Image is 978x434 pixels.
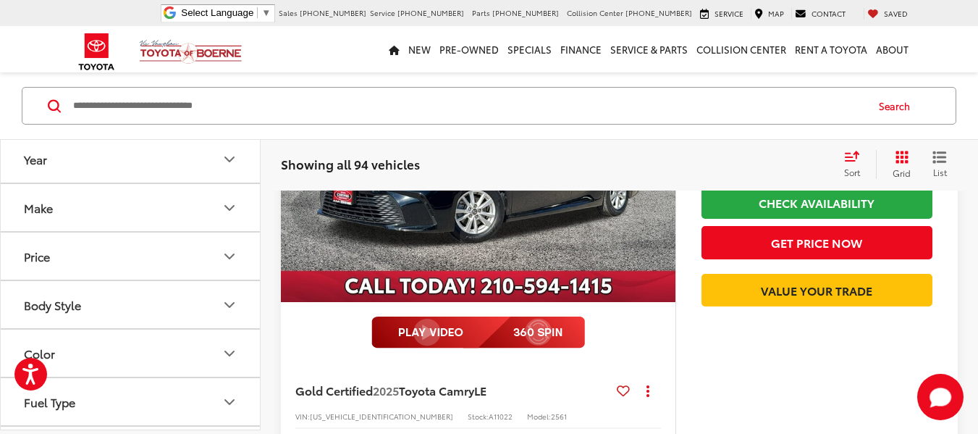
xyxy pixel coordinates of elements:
[69,28,124,75] img: Toyota
[884,8,908,19] span: Saved
[1,233,261,280] button: PricePrice
[791,8,849,20] a: Contact
[397,7,464,18] span: [PHONE_NUMBER]
[768,8,784,19] span: Map
[384,26,404,72] a: Home
[837,150,876,179] button: Select sort value
[257,7,258,18] span: ​
[181,7,253,18] span: Select Language
[279,7,298,18] span: Sales
[492,7,559,18] span: [PHONE_NUMBER]
[221,199,238,217] div: Make
[1,281,261,328] button: Body StyleBody Style
[922,150,958,179] button: List View
[503,26,556,72] a: Specials
[221,151,238,168] div: Year
[1,135,261,183] button: YearYear
[24,201,53,214] div: Make
[876,150,922,179] button: Grid View
[24,249,50,263] div: Price
[139,39,243,64] img: Vic Vaughan Toyota of Boerne
[24,395,75,409] div: Fuel Type
[527,411,551,422] span: Model:
[893,167,911,179] span: Grid
[864,8,911,20] a: My Saved Vehicles
[24,346,55,360] div: Color
[865,88,931,124] button: Search
[310,411,453,422] span: [US_VEHICLE_IDENTIFICATION_NUMBER]
[468,411,489,422] span: Stock:
[606,26,692,72] a: Service & Parts: Opens in a new tab
[812,8,846,19] span: Contact
[181,7,271,18] a: Select Language​
[474,382,486,398] span: LE
[24,152,47,166] div: Year
[221,296,238,314] div: Body Style
[370,7,395,18] span: Service
[295,383,611,398] a: Gold Certified2025Toyota CamryLE
[221,393,238,411] div: Fuel Type
[844,166,860,178] span: Sort
[1,330,261,377] button: ColorColor
[917,374,964,420] button: Toggle Chat Window
[551,411,567,422] span: 2561
[751,8,788,20] a: Map
[221,248,238,265] div: Price
[281,155,420,172] span: Showing all 94 vehicles
[636,378,661,404] button: Actions
[261,7,271,18] span: ▼
[696,8,747,20] a: Service
[295,411,310,422] span: VIN:
[489,411,513,422] span: A11022
[701,274,932,306] a: Value Your Trade
[556,26,606,72] a: Finance
[1,378,261,425] button: Fuel TypeFuel Type
[701,186,932,219] a: Check Availability
[917,374,964,420] svg: Start Chat
[404,26,435,72] a: New
[435,26,503,72] a: Pre-Owned
[295,382,373,398] span: Gold Certified
[791,26,872,72] a: Rent a Toyota
[1,184,261,231] button: MakeMake
[373,382,399,398] span: 2025
[300,7,366,18] span: [PHONE_NUMBER]
[24,298,81,312] div: Body Style
[399,382,474,398] span: Toyota Camry
[567,7,623,18] span: Collision Center
[692,26,791,72] a: Collision Center
[714,8,743,19] span: Service
[646,385,649,396] span: dropdown dots
[625,7,692,18] span: [PHONE_NUMBER]
[701,226,932,259] button: Get Price Now
[932,166,947,178] span: List
[221,345,238,362] div: Color
[472,7,490,18] span: Parts
[872,26,913,72] a: About
[72,88,865,123] input: Search by Make, Model, or Keyword
[371,317,585,349] img: full motion video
